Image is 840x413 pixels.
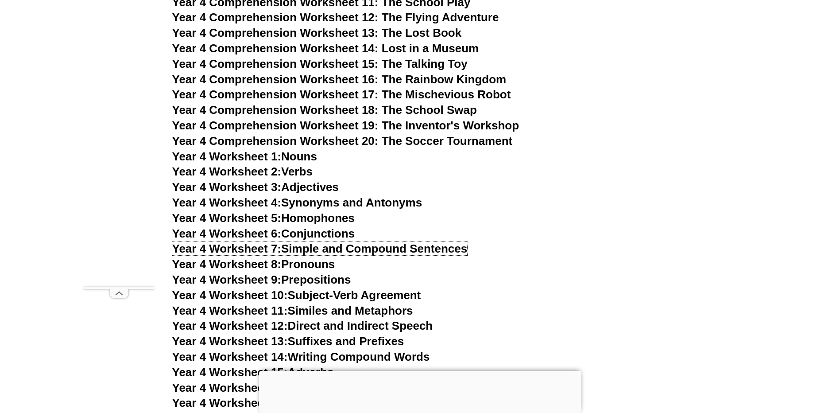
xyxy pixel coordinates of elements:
iframe: Chat Widget [693,313,840,413]
a: Year 4 Worksheet 6:Conjunctions [172,227,355,240]
a: Year 4 Worksheet 15:Adverbs [172,366,334,379]
a: Year 4 Worksheet 10:Subject-Verb Agreement [172,288,421,302]
a: Year 4 Comprehension Worksheet 20: The Soccer Tournament [172,134,513,148]
span: Year 4 Worksheet 5: [172,211,282,225]
span: Year 4 Worksheet 8: [172,257,282,271]
a: Year 4 Comprehension Worksheet 12: The Flying Adventure [172,11,499,24]
a: Year 4 Worksheet 1:Nouns [172,150,317,163]
a: Year 4 Worksheet 4:Synonyms and Antonyms [172,196,422,209]
span: Year 4 Worksheet 13: [172,335,288,348]
a: Year 4 Comprehension Worksheet 17: The Mischevious Robot [172,88,511,101]
a: Year 4 Worksheet 3:Adjectives [172,180,339,194]
a: Year 4 Comprehension Worksheet 15: The Talking Toy [172,57,468,70]
span: Year 4 Worksheet 15: [172,366,288,379]
span: Year 4 Worksheet 6: [172,227,282,240]
span: Year 4 Worksheet 14: [172,350,288,363]
a: Year 4 Comprehension Worksheet 16: The Rainbow Kingdom [172,73,507,86]
a: Year 4 Worksheet 12:Direct and Indirect Speech [172,319,433,332]
a: Year 4 Worksheet 7:Simple and Compound Sentences [172,242,468,255]
a: Year 4 Worksheet 5:Homophones [172,211,355,225]
a: Year 4 Worksheet 13:Suffixes and Prefixes [172,335,404,348]
span: Year 4 Worksheet 9: [172,273,282,286]
span: Year 4 Worksheet 2: [172,165,282,178]
span: Year 4 Worksheet 1: [172,150,282,163]
iframe: Advertisement [84,21,155,287]
span: Year 4 Worksheet 16: [172,381,288,394]
a: Year 4 Comprehension Worksheet 13: The Lost Book [172,26,462,39]
a: Year 4 Comprehension Worksheet 14: Lost in a Museum [172,42,479,55]
iframe: Advertisement [259,371,581,411]
span: Year 4 Worksheet 11: [172,304,288,317]
a: Year 4 Comprehension Worksheet 18: The School Swap [172,103,477,117]
span: Year 4 Worksheet 17: [172,396,288,409]
a: Year 4 Worksheet 11:Similes and Metaphors [172,304,413,317]
a: Year 4 Comprehension Worksheet 19: The Inventor's Workshop [172,119,519,132]
span: Year 4 Worksheet 4: [172,196,282,209]
a: Year 4 Worksheet 14:Writing Compound Words [172,350,430,363]
span: Year 4 Worksheet 12: [172,319,288,332]
span: Year 4 Worksheet 10: [172,288,288,302]
a: Year 4 Worksheet 17:Word Families and Root Words [172,396,458,409]
span: Year 4 Worksheet 7: [172,242,282,255]
a: Year 4 Worksheet 9:Prepositions [172,273,351,286]
a: Year 4 Worksheet 2:Verbs [172,165,313,178]
span: Year 4 Worksheet 3: [172,180,282,194]
a: Year 4 Worksheet 8:Pronouns [172,257,335,271]
a: Year 4 Worksheet 16:Plural Rules [172,381,354,394]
